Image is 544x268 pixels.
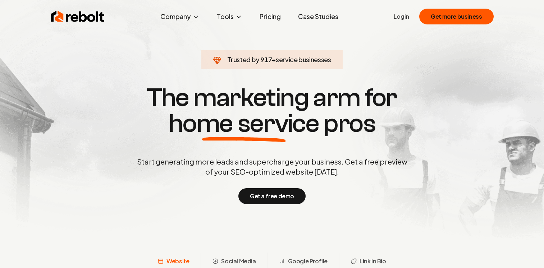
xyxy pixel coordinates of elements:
[211,9,248,24] button: Tools
[260,55,272,65] span: 917
[288,257,328,265] span: Google Profile
[51,9,105,24] img: Rebolt Logo
[166,257,189,265] span: Website
[394,12,409,21] a: Login
[227,55,259,64] span: Trusted by
[419,9,493,24] button: Get more business
[292,9,344,24] a: Case Studies
[360,257,386,265] span: Link in Bio
[276,55,331,64] span: service businesses
[100,85,445,137] h1: The marketing arm for pros
[272,55,276,64] span: +
[169,111,319,137] span: home service
[136,157,409,177] p: Start generating more leads and supercharge your business. Get a free preview of your SEO-optimiz...
[155,9,205,24] button: Company
[254,9,287,24] a: Pricing
[238,188,306,204] button: Get a free demo
[221,257,256,265] span: Social Media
